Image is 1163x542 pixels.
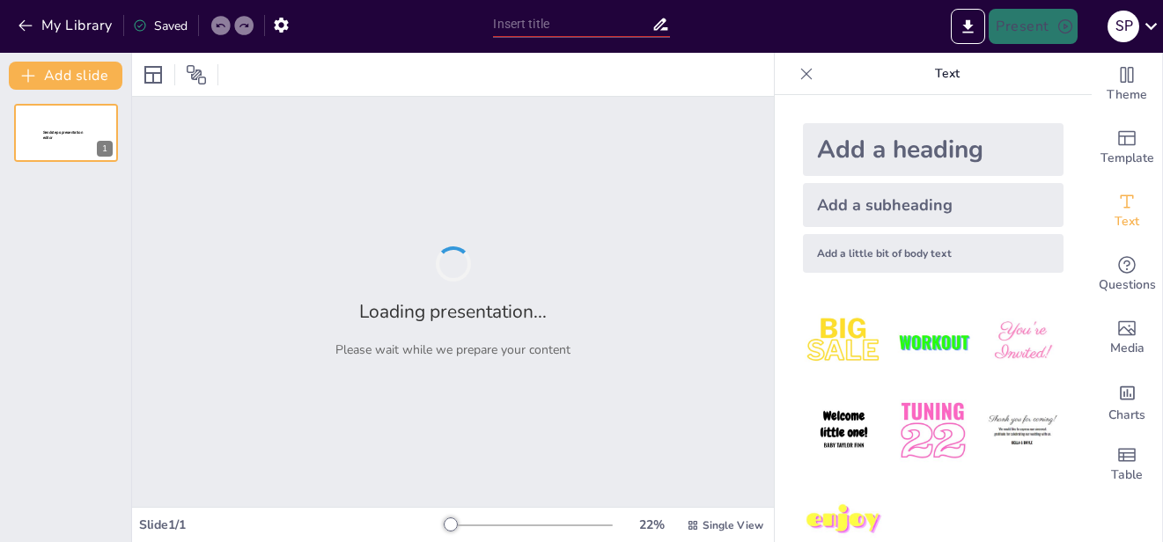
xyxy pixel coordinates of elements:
img: 4.jpeg [803,390,885,472]
span: Position [186,64,207,85]
button: S P [1108,9,1139,44]
span: Charts [1108,406,1145,425]
span: Template [1100,149,1154,168]
div: Add charts and graphs [1092,370,1162,433]
div: Get real-time input from your audience [1092,243,1162,306]
div: Add ready made slides [1092,116,1162,179]
button: Export to PowerPoint [951,9,985,44]
p: Please wait while we prepare your content [335,341,570,358]
div: Slide 1 / 1 [139,516,444,533]
div: 1 [14,104,118,162]
input: Insert title [493,11,651,37]
span: Sendsteps presentation editor [43,130,83,140]
div: 22 % [630,516,673,533]
div: Add a little bit of body text [803,234,1064,273]
button: My Library [13,11,120,40]
div: Layout [139,61,167,89]
button: Present [989,9,1077,44]
span: Text [1115,212,1139,231]
p: Text [821,53,1074,95]
div: Add a table [1092,433,1162,496]
span: Table [1111,465,1143,485]
div: S P [1108,11,1139,42]
img: 1.jpeg [803,301,885,383]
img: 5.jpeg [892,390,974,472]
div: 1 [97,141,113,157]
span: Questions [1099,275,1156,295]
div: Saved [133,18,188,34]
h2: Loading presentation... [359,299,547,324]
span: Theme [1107,85,1147,105]
span: Media [1110,339,1145,358]
img: 3.jpeg [982,301,1064,383]
div: Add a heading [803,123,1064,176]
div: Add images, graphics, shapes or video [1092,306,1162,370]
div: Change the overall theme [1092,53,1162,116]
img: 2.jpeg [892,301,974,383]
img: 6.jpeg [982,390,1064,472]
div: Add a subheading [803,183,1064,227]
div: Add text boxes [1092,179,1162,243]
button: Add slide [9,62,122,90]
span: Single View [703,518,763,532]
